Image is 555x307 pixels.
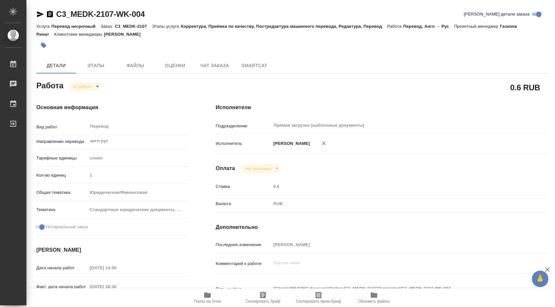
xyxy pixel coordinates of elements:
input: Пустое поле [87,282,145,291]
p: Проектный менеджер [454,24,499,29]
p: Подразделение [216,123,271,129]
input: Пустое поле [271,182,520,191]
button: Папка на Drive [180,288,235,307]
input: Пустое поле [87,263,145,273]
h4: Основная информация [36,104,189,111]
span: [PERSON_NAME] детали заказа [464,11,530,18]
p: Тарифные единицы [36,155,87,161]
button: 🙏 [532,271,548,287]
p: Кол-во единиц [36,172,87,179]
p: Работа [387,24,403,29]
button: Добавить тэг [36,38,51,53]
input: Пустое поле [87,170,189,180]
span: 🙏 [535,272,546,286]
p: [PERSON_NAME] [104,32,146,37]
p: Этапы услуги [152,24,181,29]
p: Дата начала работ [36,265,87,271]
button: В работе [72,84,93,89]
span: Этапы [80,62,112,70]
p: Направление перевода [36,138,87,145]
p: Перевод, Англ → Рус [403,24,454,29]
h4: [PERSON_NAME] [36,246,189,254]
button: Обновить файлы [346,288,402,307]
span: Детали [40,62,72,70]
div: слово [87,153,189,164]
p: Последнее изменение [216,241,271,248]
h4: Исполнители [216,104,548,111]
p: [PERSON_NAME] [271,140,310,147]
div: Юридическая/Финансовая [87,187,189,198]
p: Заказ: [100,24,115,29]
textarea: /Clients/МЕДЭКС-Консалт/Orders/C3_MEDK-2107/Translated/C3_MEDK-2107-WK-004 [271,283,520,294]
h2: 0.6 RUB [510,82,540,93]
input: Пустое поле [271,240,520,249]
p: Путь на drive [216,286,271,292]
p: Комментарий к работе [216,260,271,267]
span: Скопировать мини-бриф [296,299,341,304]
button: Скопировать мини-бриф [291,288,346,307]
h2: Работа [36,79,63,91]
div: RUB [271,198,520,209]
p: Тематика [36,206,87,213]
span: Обновить файлы [358,299,390,304]
h4: Дополнительно [216,223,548,231]
p: Перевод несрочный [51,24,100,29]
p: Общая тематика [36,189,87,196]
p: Ставка [216,183,271,190]
button: Скопировать бриф [235,288,291,307]
span: Папка на Drive [194,299,221,304]
button: Не оплачена [243,166,273,171]
span: Нотариальный заказ [46,224,88,230]
p: Факт. дата начала работ [36,284,87,290]
div: Стандартные юридические документы, договоры, уставы [87,204,189,215]
span: Оценки [159,62,191,70]
p: Валюта [216,200,271,207]
p: Клиентские менеджеры [54,32,104,37]
button: Удалить исполнителя [316,136,331,151]
p: Услуга [36,24,51,29]
span: SmartCat [239,62,270,70]
div: В работе [68,82,101,91]
p: Исполнитель [216,140,271,147]
h4: Оплата [216,164,235,172]
a: C3_MEDK-2107-WK-004 [56,10,145,19]
div: В работе [240,164,281,173]
button: Скопировать ссылку [46,10,54,18]
p: C3_MEDK-2107 [115,24,152,29]
p: Вид работ [36,124,87,130]
span: Скопировать бриф [245,299,280,304]
p: Корректура, Приёмка по качеству, Постредактура машинного перевода, Редактура, Перевод [181,24,387,29]
span: Файлы [120,62,151,70]
button: Скопировать ссылку для ЯМессенджера [36,10,44,18]
span: Чат заказа [199,62,231,70]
